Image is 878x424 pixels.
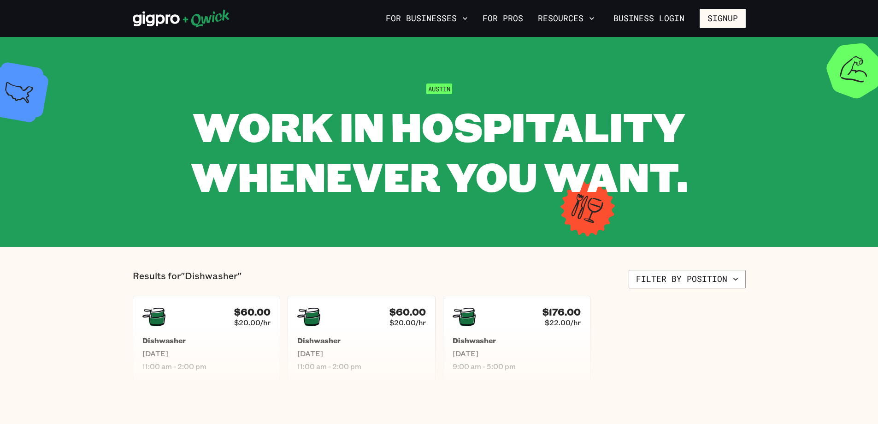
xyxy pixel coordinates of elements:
span: [DATE] [297,349,426,358]
span: Austin [426,84,452,94]
h5: Dishwasher [297,336,426,345]
button: Resources [534,11,598,26]
button: Signup [700,9,746,28]
h5: Dishwasher [453,336,581,345]
span: $22.00/hr [545,318,581,327]
span: WORK IN HOSPITALITY WHENEVER YOU WANT. [191,100,688,203]
span: $20.00/hr [389,318,426,327]
span: [DATE] [142,349,271,358]
h4: $60.00 [389,306,426,318]
span: 11:00 am - 2:00 pm [142,362,271,371]
span: 11:00 am - 2:00 pm [297,362,426,371]
button: Filter by position [629,270,746,288]
h4: $176.00 [542,306,581,318]
h5: Dishwasher [142,336,271,345]
span: [DATE] [453,349,581,358]
h4: $60.00 [234,306,271,318]
a: $60.00$20.00/hrDishwasher[DATE]11:00 am - 2:00 pm [288,296,436,381]
span: 9:00 am - 5:00 pm [453,362,581,371]
a: For Pros [479,11,527,26]
span: $20.00/hr [234,318,271,327]
p: Results for "Dishwasher" [133,270,242,288]
a: Business Login [606,9,692,28]
a: $176.00$22.00/hrDishwasher[DATE]9:00 am - 5:00 pm [443,296,591,381]
a: $60.00$20.00/hrDishwasher[DATE]11:00 am - 2:00 pm [133,296,281,381]
button: For Businesses [382,11,471,26]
